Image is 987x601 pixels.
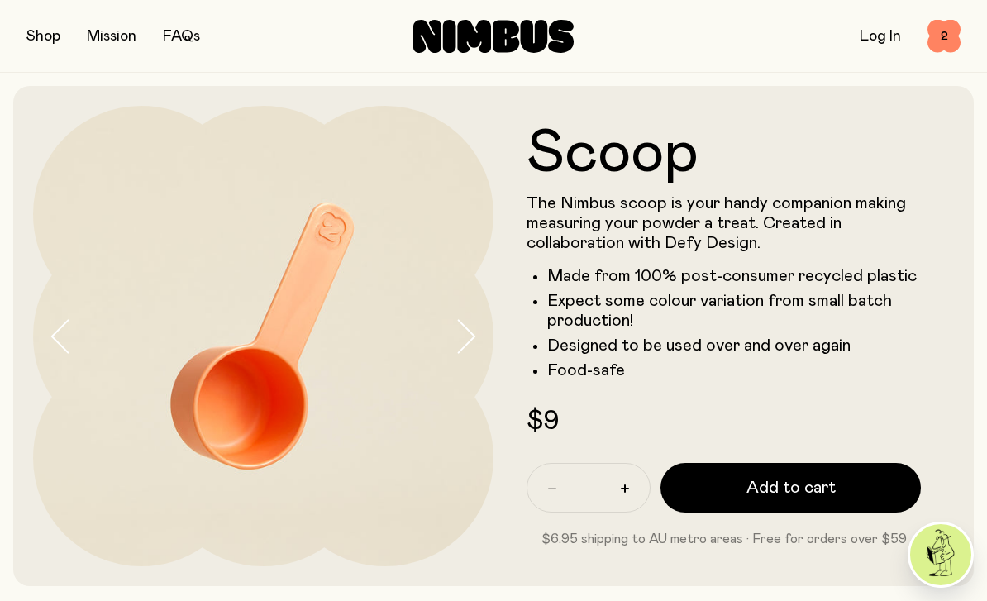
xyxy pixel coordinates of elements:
p: The Nimbus scoop is your handy companion making measuring your powder a treat. Created in collabo... [527,193,921,253]
p: $6.95 shipping to AU metro areas · Free for orders over $59 [527,529,921,549]
a: Mission [87,29,136,44]
li: Expect some colour variation from small batch production! [547,291,921,331]
span: Add to cart [746,476,836,499]
li: Made from 100% post-consumer recycled plastic [547,266,921,286]
a: Log In [860,29,901,44]
li: Designed to be used over and over again [547,336,921,355]
img: agent [910,524,971,585]
li: Food-safe [547,360,921,380]
button: Add to cart [660,463,921,513]
h1: Scoop [527,124,921,184]
button: 2 [927,20,961,53]
a: FAQs [163,29,200,44]
span: $9 [527,408,559,435]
